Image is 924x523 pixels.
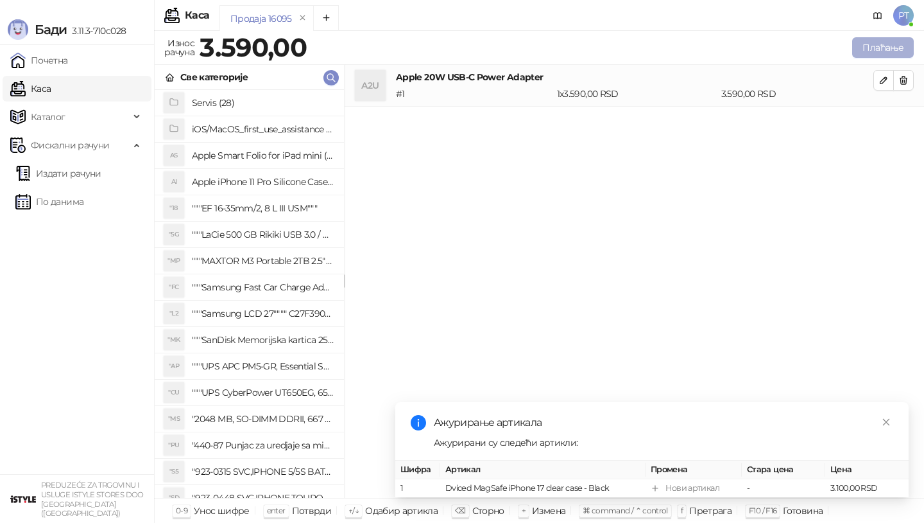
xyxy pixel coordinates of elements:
button: Add tab [313,5,339,31]
img: 64x64-companyLogo-77b92cf4-9946-4f36-9751-bf7bb5fd2c7d.png [10,486,36,512]
h4: "2048 MB, SO-DIMM DDRII, 667 MHz, Napajanje 1,8 0,1 V, Latencija CL5" [192,409,334,429]
div: Измена [532,502,565,519]
td: 3.100,00 RSD [825,479,909,498]
div: Ажурирање артикала [434,415,893,430]
a: По данима [15,189,83,215]
h4: Apple 20W USB-C Power Adapter [396,70,873,84]
div: "MK [164,330,184,350]
h4: """UPS APC PM5-GR, Essential Surge Arrest,5 utic_nica""" [192,356,334,377]
strong: 3.590,00 [200,31,307,63]
th: Стара цена [742,461,825,479]
div: "SD [164,488,184,508]
div: Каса [185,10,209,21]
div: Сторно [472,502,504,519]
span: F10 / F16 [749,506,776,515]
div: Нови артикал [665,482,719,495]
span: + [522,506,526,515]
div: Продаја 16095 [230,12,292,26]
td: Dviced MagSafe iPhone 17 clear case - Black [440,479,646,498]
span: info-circle [411,415,426,430]
div: "FC [164,277,184,297]
span: ↑/↓ [348,506,359,515]
div: Одабир артикла [365,502,438,519]
div: grid [155,90,344,498]
span: enter [267,506,286,515]
span: ⌘ command / ⌃ control [583,506,668,515]
div: "L2 [164,303,184,324]
h4: """MAXTOR M3 Portable 2TB 2.5"""" crni eksterni hard disk HX-M201TCB/GM""" [192,251,334,271]
h4: "440-87 Punjac za uredjaje sa micro USB portom 4/1, Stand." [192,435,334,456]
a: Почетна [10,48,68,73]
h4: """SanDisk Memorijska kartica 256GB microSDXC sa SD adapterom SDSQXA1-256G-GN6MA - Extreme PLUS, ... [192,330,334,350]
h4: Servis (28) [192,93,334,113]
div: "PU [164,435,184,456]
div: "MS [164,409,184,429]
div: 3.590,00 RSD [719,87,876,101]
th: Артикал [440,461,646,479]
a: Издати рачуни [15,161,101,186]
a: Close [879,415,893,429]
span: Фискални рачуни [31,132,109,158]
div: Износ рачуна [162,35,197,60]
div: # 1 [393,87,554,101]
span: close [882,418,891,427]
th: Цена [825,461,909,479]
h4: """Samsung LCD 27"""" C27F390FHUXEN""" [192,303,334,324]
button: remove [295,13,311,24]
div: Ажурирани су следећи артикли: [434,436,893,450]
h4: """UPS CyberPower UT650EG, 650VA/360W , line-int., s_uko, desktop""" [192,382,334,403]
h4: Apple Smart Folio for iPad mini (A17 Pro) - Sage [192,145,334,166]
span: f [681,506,683,515]
span: PT [893,5,914,26]
div: "18 [164,198,184,218]
h4: """LaCie 500 GB Rikiki USB 3.0 / Ultra Compact & Resistant aluminum / USB 3.0 / 2.5""""""" [192,224,334,245]
div: AS [164,145,184,166]
img: Logo [8,19,28,40]
span: Каталог [31,104,65,130]
div: Претрага [689,502,732,519]
div: "MP [164,251,184,271]
button: Плаћање [852,37,914,58]
span: ⌫ [455,506,465,515]
h4: "923-0448 SVC,IPHONE,TOURQUE DRIVER KIT .65KGF- CM Šrafciger " [192,488,334,508]
h4: """EF 16-35mm/2, 8 L III USM""" [192,198,334,218]
td: - [742,479,825,498]
div: 1 x 3.590,00 RSD [554,87,719,101]
td: 1 [395,479,440,498]
th: Шифра [395,461,440,479]
span: 3.11.3-710c028 [67,25,126,37]
div: AI [164,172,184,192]
span: 0-9 [176,506,187,515]
div: "S5 [164,461,184,482]
div: Све категорије [180,70,248,84]
th: Промена [646,461,742,479]
a: Каса [10,76,51,102]
div: "AP [164,356,184,377]
div: A2U [355,70,386,101]
h4: iOS/MacOS_first_use_assistance (4) [192,119,334,139]
div: Унос шифре [194,502,250,519]
div: "CU [164,382,184,403]
div: Потврди [292,502,332,519]
div: "5G [164,224,184,245]
a: Документација [868,5,888,26]
h4: Apple iPhone 11 Pro Silicone Case - Black [192,172,334,192]
h4: """Samsung Fast Car Charge Adapter, brzi auto punja_, boja crna""" [192,277,334,297]
h4: "923-0315 SVC,IPHONE 5/5S BATTERY REMOVAL TRAY Držač za iPhone sa kojim se otvara display [192,461,334,482]
div: Готовина [783,502,823,519]
small: PREDUZEĆE ZA TRGOVINU I USLUGE ISTYLE STORES DOO [GEOGRAPHIC_DATA] ([GEOGRAPHIC_DATA]) [41,481,144,518]
span: Бади [35,22,67,37]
